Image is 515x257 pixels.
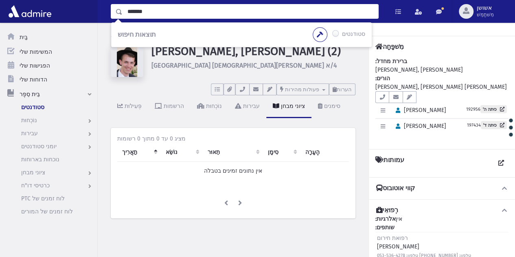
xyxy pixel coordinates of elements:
[21,169,45,176] font: ציוני מבחן
[266,95,311,118] a: ציוני מבחן
[111,33,140,44] nav: פירורי לחם
[7,3,53,20] img: אדמיר פרו
[164,103,184,110] font: הרשמות
[111,44,143,77] img: Y5f8=
[375,224,394,231] font: שותפים:
[21,156,59,163] font: נוכחות בארוחות
[329,83,355,95] button: הערות
[285,86,319,92] font: פעולות מהירות
[20,76,47,83] font: הדוחות שלי
[383,43,404,51] font: מִשׁפָּחָה
[203,143,263,162] th: תיאור: הפעלה כדי למיין עמודות בסדר עולה
[125,103,142,110] font: פְּעִילוּת
[206,103,222,110] font: נוֹכְחוּת
[477,4,492,11] font: אשושן
[204,167,262,174] font: אין נתונים זמינים בטבלה
[123,4,378,19] input: לְחַפֵּשׂ
[300,143,349,162] th: הֶעָרָה
[208,149,220,156] font: תֵאוּר
[166,149,178,156] font: נוֹשֵׂא
[151,44,341,58] font: [PERSON_NAME], [PERSON_NAME] (2)
[20,62,50,69] font: הפגישות שלי
[122,149,137,156] font: תַאֲרִיך
[21,182,50,189] font: כרטיסי דו"ח
[377,243,419,250] font: [PERSON_NAME]
[396,215,402,222] font: אין
[466,107,480,112] font: 192956
[483,123,497,128] font: כיתה ד'
[117,143,161,162] th: תאריך: הפעל כדי למיין עמודות יורד
[191,95,228,118] a: נוֹכְחוּת
[21,208,73,215] font: לוח זמנים של המורים
[263,143,300,162] th: סימון: הפעל כדי למיין עמודות בסדר עולה
[148,95,191,118] a: הרשמות
[384,156,404,164] font: עמותות
[21,117,37,124] font: נוֹכְחוּת
[337,86,352,92] font: הערות
[404,107,446,114] font: [PERSON_NAME]
[480,105,507,113] a: כיתה ה'
[21,143,57,150] font: יומני סטודנטים
[20,48,52,55] font: המשימות שלי
[375,66,463,73] font: [PERSON_NAME], [PERSON_NAME]
[375,58,407,65] font: ברירת מחדל:
[467,123,481,128] font: 197434
[375,206,508,215] button: רְפוּאִי
[375,83,507,90] font: [PERSON_NAME], [PERSON_NAME] [PERSON_NAME]
[481,121,507,129] a: כיתה ד'
[375,75,390,82] font: הורים:
[375,215,396,222] font: אלרגיות:
[404,123,446,130] font: [PERSON_NAME]
[342,31,365,37] font: סטודנטים
[375,184,508,193] button: קווי אוטובוס
[21,195,65,202] font: לוח זמנים של PTC
[21,104,44,111] font: סטודנטים
[483,107,497,112] font: כיתה ה'
[117,135,186,142] font: מציג 0 עד 0 מתוך 0 רשומות
[383,206,398,214] font: רְפוּאִי
[276,83,329,95] button: פעולות מהירות
[20,91,40,98] font: בֵּית סֵפֶר
[151,62,337,69] font: 4/א [PERSON_NAME][DEMOGRAPHIC_DATA] [GEOGRAPHIC_DATA]
[281,103,305,110] font: ציוני מבחן
[243,103,260,110] font: עבירות
[111,95,148,118] a: פְּעִילוּת
[324,103,340,110] font: סימנים
[305,149,320,156] font: הֶעָרָה
[477,12,494,18] font: מִשׁתַמֵשׁ
[383,184,415,192] font: קווי אוטובוס
[21,130,38,137] font: עבירות
[494,156,508,171] a: הצג את כל האיגודים
[161,143,203,162] th: נושא: הפעלה למיון עמודות בסדר עולה
[377,235,408,242] font: רפואת חירום
[111,33,140,40] a: סטודנטים
[311,95,347,118] a: סימנים
[118,31,156,38] font: תוצאות חיפוש
[228,95,266,118] a: עבירות
[268,149,278,156] font: סִימָן
[20,34,28,41] font: בַּיִת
